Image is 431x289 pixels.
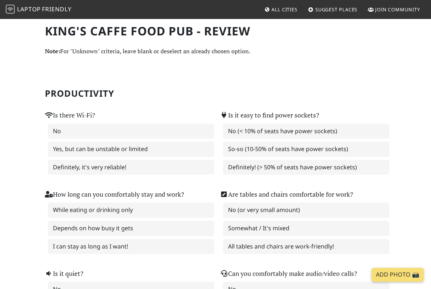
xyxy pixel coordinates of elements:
a: All Cities [261,3,300,16]
span: All Cities [272,6,297,13]
label: Definitely, it's very reliable! [48,160,214,175]
label: No (or very small amount) [223,203,389,218]
span: Laptop [17,5,41,13]
span: Join Community [375,6,420,13]
label: How long can you comfortably stay and work? [45,189,184,200]
label: Are tables and chairs comfortable for work? [220,189,353,200]
label: Depends on how busy it gets [48,221,214,236]
label: Is it easy to find power sockets? [220,110,319,120]
a: Add Photo 📸 [372,268,424,282]
label: Somewhat / It's mixed [223,221,389,236]
label: Can you comfortably make audio/video calls? [220,269,357,279]
p: For "Unknown" criteria, leave blank or deselect an already chosen option. [45,47,386,56]
label: Definitely! (> 50% of seats have power sockets) [223,160,389,175]
label: No (< 10% of seats have power sockets) [223,124,389,139]
label: While eating or drinking only [48,203,214,218]
label: So-so (10-50% of seats have power sockets) [223,142,389,157]
label: I can stay as long as I want! [48,239,214,254]
a: Suggest Places [305,3,361,16]
img: LaptopFriendly [6,5,15,14]
a: LaptopFriendly LaptopFriendly [6,3,72,16]
label: Is there Wi-Fi? [45,110,95,120]
label: No [48,124,214,139]
strong: Note: [45,47,60,55]
a: Join Community [365,3,423,16]
label: Is it quiet? [45,269,83,279]
label: Yes, but can be unstable or limited [48,142,214,157]
h2: Productivity [45,88,386,99]
label: All tables and chairs are work-friendly! [223,239,389,254]
span: Friendly [42,5,71,13]
h1: King's Caffe Food Pub - Review [45,24,386,38]
span: Suggest Places [315,6,358,13]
